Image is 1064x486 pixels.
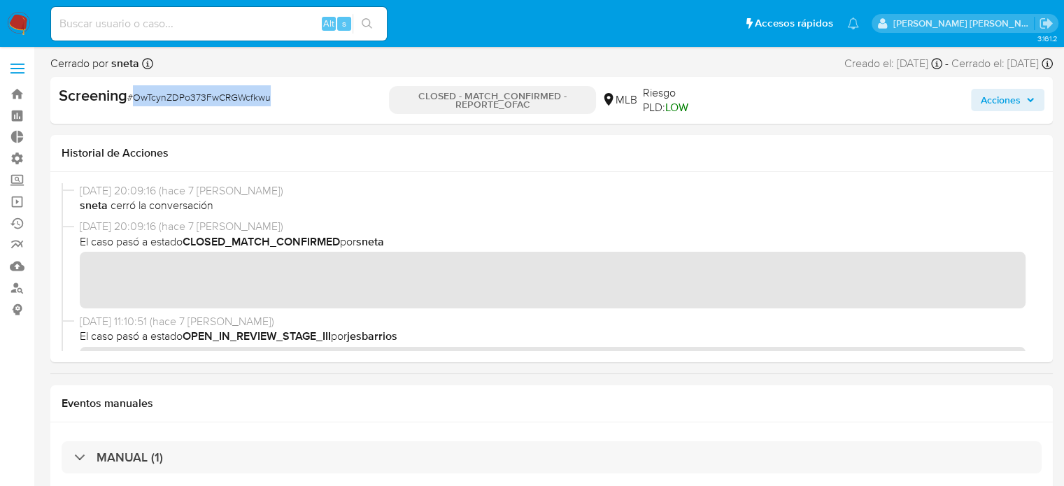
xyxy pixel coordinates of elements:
b: sneta [108,55,139,71]
div: Cerrado el: [DATE] [951,56,1053,71]
a: Notificaciones [847,17,859,29]
h3: MANUAL (1) [97,450,163,465]
b: Screening [59,84,127,106]
p: ailen.kot@mercadolibre.com [893,17,1035,30]
a: Salir [1039,16,1054,31]
h1: Eventos manuales [62,396,1042,410]
button: Acciones [971,89,1044,111]
p: CLOSED - MATCH_CONFIRMED - REPORTE_OFAC [389,86,596,114]
span: Acciones [981,89,1021,111]
span: Cerrado por [50,56,139,71]
span: LOW [665,99,688,115]
div: MLB [602,92,637,108]
button: search-icon [353,14,381,34]
span: s [342,17,346,30]
span: # OwTcynZDPo373FwCRGWcfkwu [127,90,271,104]
div: Creado el: [DATE] [844,56,942,71]
input: Buscar usuario o caso... [51,15,387,33]
div: MANUAL (1) [62,441,1042,473]
span: - [945,56,949,71]
span: Alt [323,17,334,30]
span: Riesgo PLD: [643,85,714,115]
span: Accesos rápidos [755,16,833,31]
